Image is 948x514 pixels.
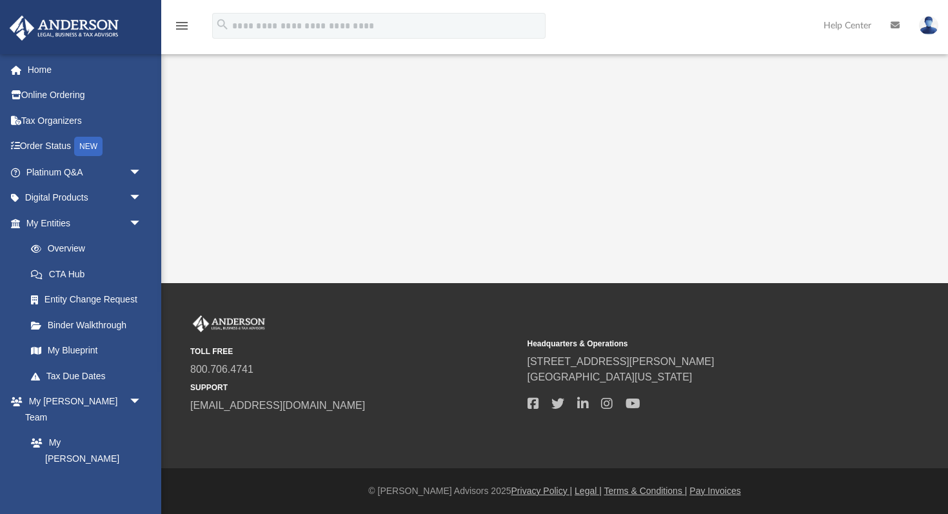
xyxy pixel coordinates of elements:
a: Home [9,57,161,83]
a: Tax Due Dates [18,363,161,389]
a: Terms & Conditions | [604,486,687,496]
i: menu [174,18,190,34]
a: Pay Invoices [689,486,740,496]
a: [GEOGRAPHIC_DATA][US_STATE] [528,371,693,382]
a: My [PERSON_NAME] Team [18,430,148,488]
a: My Blueprint [18,338,155,364]
a: Tax Organizers [9,108,161,133]
span: arrow_drop_down [129,210,155,237]
img: Anderson Advisors Platinum Portal [6,15,123,41]
a: Platinum Q&Aarrow_drop_down [9,159,161,185]
a: Legal | [575,486,602,496]
a: Overview [18,236,161,262]
img: User Pic [919,16,938,35]
i: search [215,17,230,32]
a: [STREET_ADDRESS][PERSON_NAME] [528,356,715,367]
a: Privacy Policy | [511,486,573,496]
a: CTA Hub [18,261,161,287]
small: TOLL FREE [190,346,518,357]
span: arrow_drop_down [129,185,155,212]
a: Order StatusNEW [9,133,161,160]
span: arrow_drop_down [129,389,155,415]
a: [EMAIL_ADDRESS][DOMAIN_NAME] [190,400,365,411]
img: Anderson Advisors Platinum Portal [190,315,268,332]
a: Entity Change Request [18,287,161,313]
div: © [PERSON_NAME] Advisors 2025 [161,484,948,498]
a: 800.706.4741 [190,364,253,375]
a: Binder Walkthrough [18,312,161,338]
a: My Entitiesarrow_drop_down [9,210,161,236]
a: My [PERSON_NAME] Teamarrow_drop_down [9,389,155,430]
span: arrow_drop_down [129,159,155,186]
a: menu [174,25,190,34]
small: Headquarters & Operations [528,338,856,350]
small: SUPPORT [190,382,518,393]
a: Online Ordering [9,83,161,108]
a: Digital Productsarrow_drop_down [9,185,161,211]
div: NEW [74,137,103,156]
